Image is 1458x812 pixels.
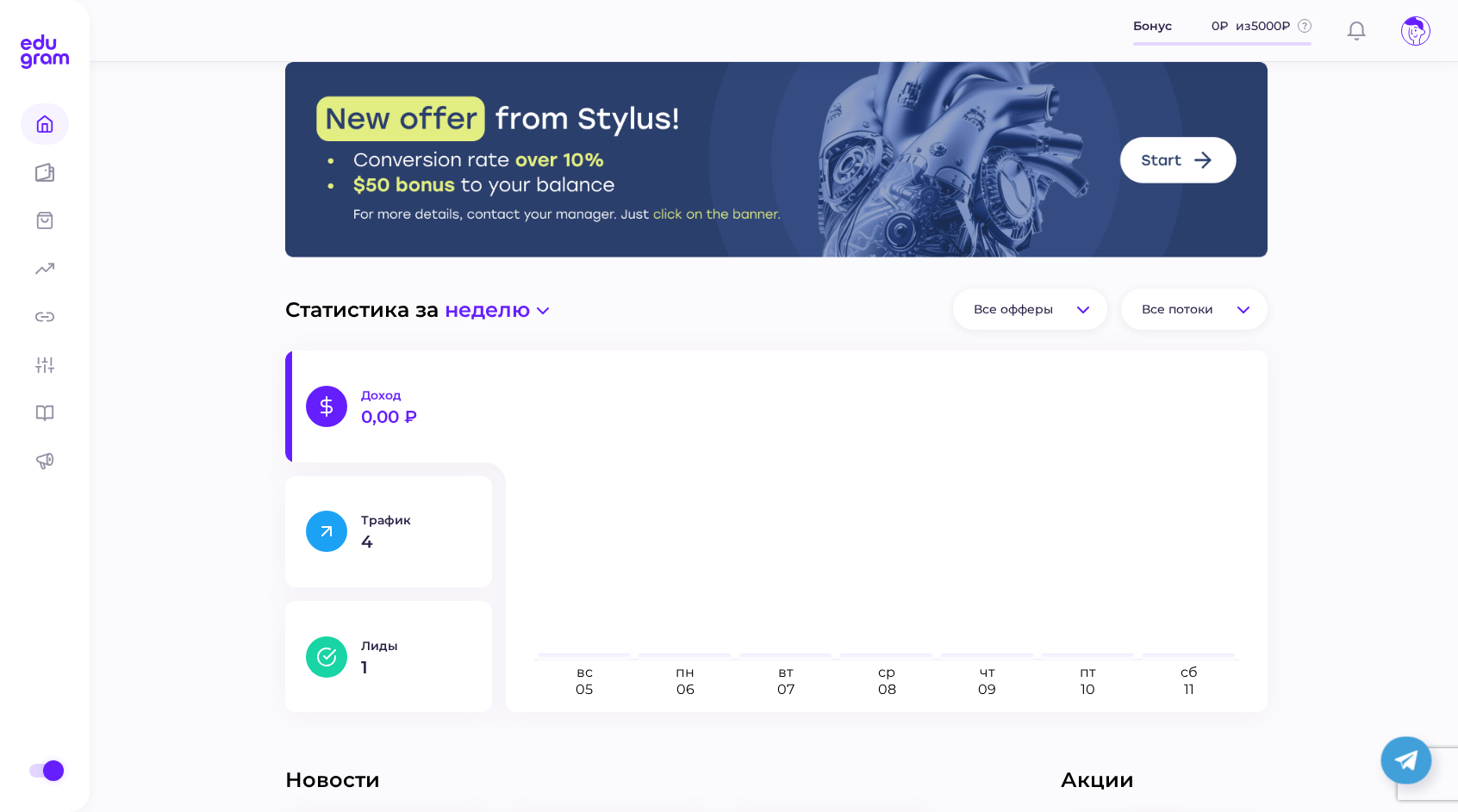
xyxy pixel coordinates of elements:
[980,664,995,680] text: чт
[361,638,471,654] p: Лиды
[1080,664,1096,680] text: пт
[361,512,471,528] p: Трафик
[878,664,895,680] text: ср
[285,476,492,587] button: Трафик4
[361,408,471,425] p: 0,00 ₽
[361,659,471,676] p: 1
[361,387,471,403] p: Доход
[576,681,593,697] text: 05
[1081,681,1095,697] text: 10
[676,664,695,680] text: пн
[676,681,695,697] text: 06
[1212,16,1291,35] span: 0 ₽ из 5000 ₽
[978,681,996,697] text: 09
[445,297,530,322] span: неделю
[285,350,492,462] button: Доход0,00 ₽
[1181,664,1198,680] text: сб
[1184,681,1194,697] text: 11
[285,62,1268,257] img: Stylus Banner
[576,664,593,680] text: вс
[777,681,794,697] text: 07
[285,767,1061,792] div: Новости
[1133,16,1172,35] span: Бонус
[361,533,471,550] p: 4
[1142,301,1213,317] span: Все потоки
[778,664,794,680] text: вт
[878,681,896,697] text: 08
[1061,767,1268,792] div: Акции
[974,301,1053,317] span: Все офферы
[285,288,1268,330] div: Статистика за
[285,601,492,712] button: Лиды1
